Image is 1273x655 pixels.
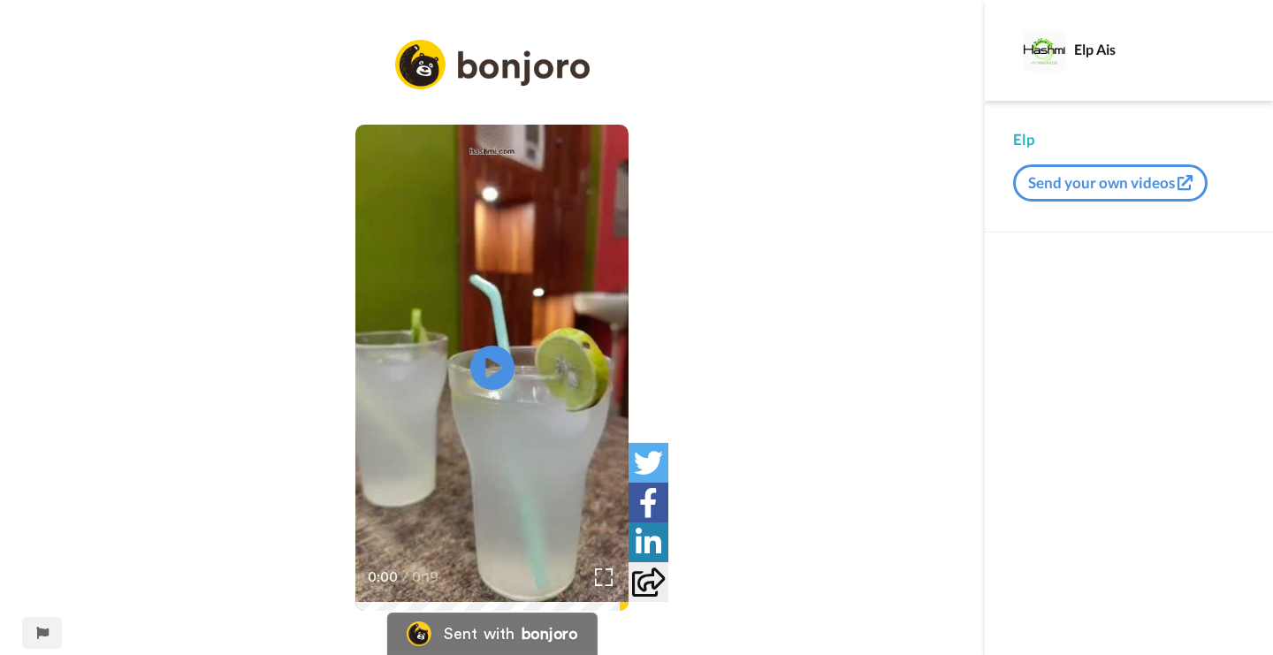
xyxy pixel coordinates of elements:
img: Full screen [595,568,613,586]
span: 0:00 [368,567,399,588]
button: Send your own videos [1013,164,1208,202]
img: Profile Image [1023,29,1065,72]
img: Bonjoro Logo [407,621,431,646]
div: bonjoro [522,626,578,642]
div: Elp [1013,129,1245,150]
div: Sent with [444,626,515,642]
div: Elp Ais [1074,41,1244,57]
span: / [402,567,408,588]
span: 0:19 [412,567,443,588]
a: Bonjoro LogoSent withbonjoro [387,613,598,655]
img: logo_full.png [395,40,590,90]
